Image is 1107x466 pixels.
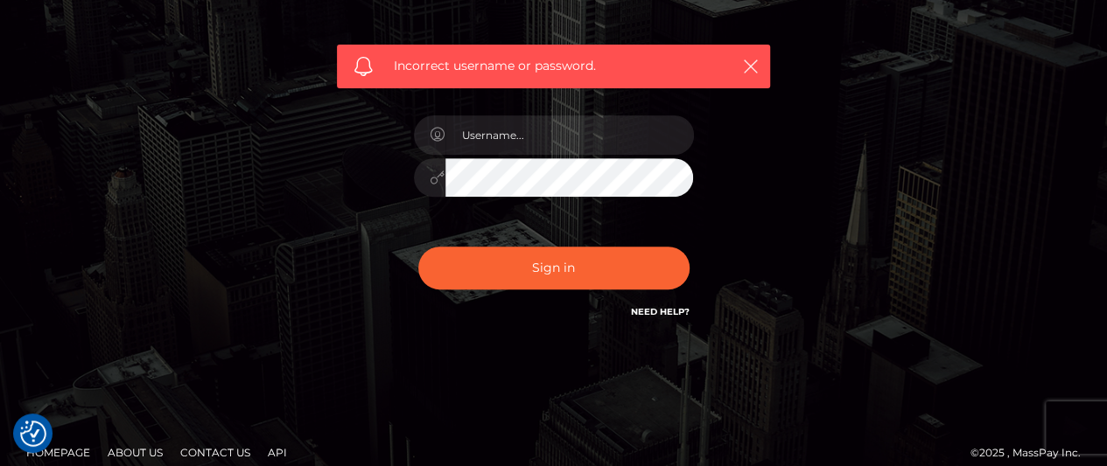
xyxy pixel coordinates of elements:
[101,439,170,466] a: About Us
[261,439,294,466] a: API
[631,306,690,317] a: Need Help?
[20,421,46,447] img: Revisit consent button
[173,439,257,466] a: Contact Us
[20,421,46,447] button: Consent Preferences
[418,247,690,289] button: Sign in
[970,443,1094,463] div: © 2025 , MassPay Inc.
[445,115,694,155] input: Username...
[19,439,97,466] a: Homepage
[394,57,713,75] span: Incorrect username or password.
